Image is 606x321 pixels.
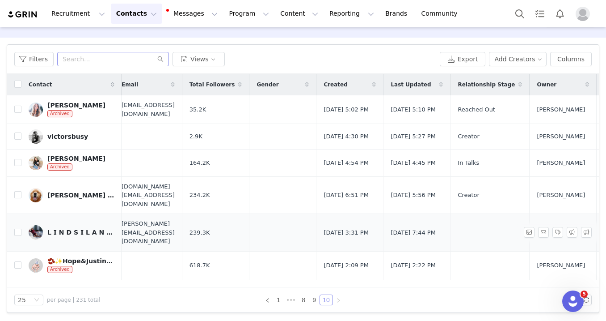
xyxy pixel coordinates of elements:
[47,257,114,265] div: 🫘✨Hope&Justin🫘✨
[189,158,210,167] span: 164.2K
[122,81,138,89] span: Email
[29,103,43,117] img: 7c45978d-24ff-47ae-b869-bee45ae390a5.jpg
[324,158,368,167] span: [DATE] 4:54 PM
[29,225,114,240] a: 𝗟 𝗜 𝗡 𝗗 𝗦 𝗜 𝗟 𝗔 𝗡 𝗘 𝗪 𝗔 𝗧 𝗧 𝗦
[14,52,54,66] button: Filters
[309,295,320,305] li: 9
[111,4,162,24] button: Contacts
[29,156,43,170] img: 9f16c790-7a96-49b9-8e3a-781cbdcc069c.jpg
[324,191,368,200] span: [DATE] 6:51 PM
[163,4,223,24] button: Messages
[562,291,584,312] iframe: Intercom live chat
[265,298,270,303] i: icon: left
[46,4,110,24] button: Recruitment
[274,295,283,305] a: 1
[29,129,43,144] img: 5487dd9b-a3ca-4ee7-ba29-4f9cc2071c33--s.jpg
[257,81,278,89] span: Gender
[18,295,26,305] div: 25
[189,132,202,141] span: 2.9K
[29,102,114,118] a: [PERSON_NAME]Archived
[47,296,101,304] span: per page | 231 total
[324,81,347,89] span: Created
[391,228,435,237] span: [DATE] 7:44 PM
[29,155,114,171] a: [PERSON_NAME]Archived
[324,4,379,24] button: Reporting
[391,132,435,141] span: [DATE] 5:27 PM
[57,52,169,66] input: Search...
[530,4,550,24] a: Tasks
[223,4,274,24] button: Program
[391,81,431,89] span: Last Updated
[309,295,319,305] a: 9
[29,257,114,274] a: 🫘✨Hope&Justin🫘✨Archived
[47,102,105,109] div: [PERSON_NAME]
[284,295,298,305] li: Previous 3 Pages
[29,81,52,89] span: Contact
[29,258,43,273] img: 2e7a0d9e-e836-43c1-8d02-59a42273a233.jpg
[391,158,435,167] span: [DATE] 4:45 PM
[570,7,599,21] button: Profile
[47,133,88,140] div: victorsbusy
[336,298,341,303] i: icon: right
[47,192,114,199] div: [PERSON_NAME] DOG 🐾
[284,295,298,305] span: •••
[324,261,368,270] span: [DATE] 2:09 PM
[581,291,588,298] span: 5
[320,295,332,305] a: 10
[320,295,333,305] li: 10
[458,132,480,141] span: Creator
[173,52,225,66] button: Views
[550,52,592,66] button: Columns
[537,81,556,89] span: Owner
[189,261,210,270] span: 618.7K
[458,191,480,200] span: Creator
[275,4,324,24] button: Content
[458,81,515,89] span: Relationship Stage
[298,295,309,305] li: 8
[391,261,435,270] span: [DATE] 2:22 PM
[550,4,570,24] button: Notifications
[458,105,495,114] span: Reached Out
[273,295,284,305] li: 1
[7,10,38,19] img: grin logo
[489,52,547,66] button: Add Creators
[122,219,175,246] span: [PERSON_NAME][EMAIL_ADDRESS][DOMAIN_NAME]
[416,4,467,24] a: Community
[458,158,479,167] span: In Talks
[576,7,590,21] img: placeholder-profile.jpg
[538,227,552,238] span: Send Email
[189,191,210,200] span: 234.2K
[380,4,415,24] a: Brands
[29,188,43,202] img: 2564a035-8182-4332-adf3-c840965386a1.jpg
[391,105,435,114] span: [DATE] 5:10 PM
[440,52,485,66] button: Export
[34,297,39,304] i: icon: down
[510,4,530,24] button: Search
[29,129,114,144] a: victorsbusy
[189,105,206,114] span: 35.2K
[299,295,308,305] a: 8
[47,155,105,162] div: [PERSON_NAME]
[29,188,114,202] a: [PERSON_NAME] DOG 🐾
[47,266,72,273] span: Archived
[189,81,235,89] span: Total Followers
[47,229,114,236] div: 𝗟 𝗜 𝗡 𝗗 𝗦 𝗜 𝗟 𝗔 𝗡 𝗘 𝗪 𝗔 𝗧 𝗧 𝗦
[391,191,435,200] span: [DATE] 5:56 PM
[189,228,210,237] span: 239.3K
[324,105,368,114] span: [DATE] 5:02 PM
[47,110,72,117] span: Archived
[29,225,43,240] img: 37be438b-f27d-42d7-af06-6e8337c8825c--s.jpg
[122,101,175,118] span: [EMAIL_ADDRESS][DOMAIN_NAME]
[122,182,175,209] span: [DOMAIN_NAME][EMAIL_ADDRESS][DOMAIN_NAME]
[157,56,164,62] i: icon: search
[333,295,344,305] li: Next Page
[324,228,368,237] span: [DATE] 3:31 PM
[262,295,273,305] li: Previous Page
[324,132,368,141] span: [DATE] 4:30 PM
[47,163,72,171] span: Archived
